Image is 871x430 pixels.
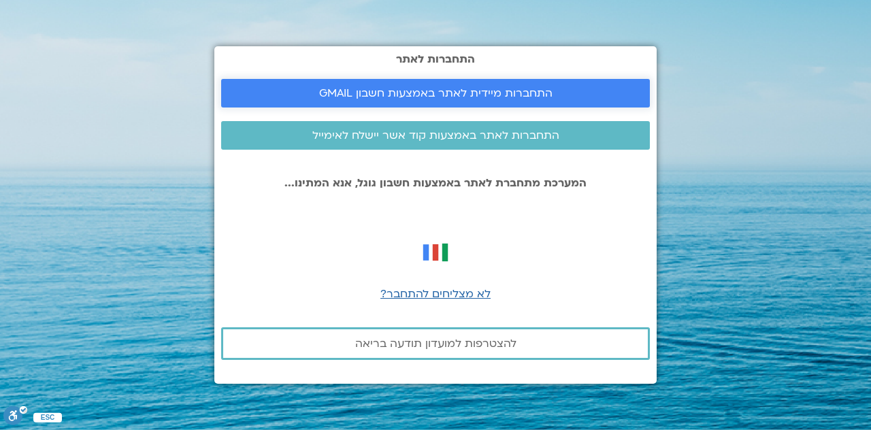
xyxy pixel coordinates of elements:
a: התחברות לאתר באמצעות קוד אשר יישלח לאימייל [221,121,650,150]
h2: התחברות לאתר [221,53,650,65]
span: התחברות לאתר באמצעות קוד אשר יישלח לאימייל [312,129,559,142]
span: להצטרפות למועדון תודעה בריאה [355,337,516,350]
a: להצטרפות למועדון תודעה בריאה [221,327,650,360]
a: התחברות מיידית לאתר באמצעות חשבון GMAIL [221,79,650,107]
a: לא מצליחים להתחבר? [380,286,491,301]
p: המערכת מתחברת לאתר באמצעות חשבון גוגל, אנא המתינו... [221,177,650,189]
span: התחברות מיידית לאתר באמצעות חשבון GMAIL [319,87,553,99]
